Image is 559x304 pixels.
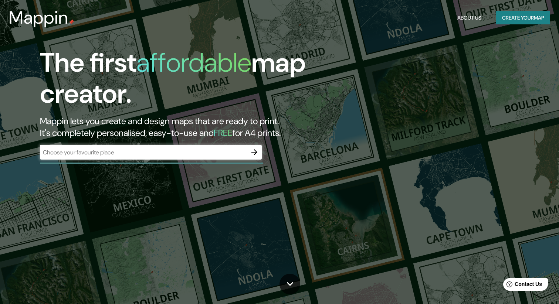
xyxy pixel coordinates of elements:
[454,11,484,25] button: About Us
[493,275,551,296] iframe: Help widget launcher
[40,47,319,115] h1: The first map creator.
[9,7,68,28] h3: Mappin
[40,148,247,157] input: Choose your favourite place
[214,127,233,139] h5: FREE
[496,11,550,25] button: Create yourmap
[40,115,319,139] h2: Mappin lets you create and design maps that are ready to print. It's completely personalised, eas...
[68,19,74,25] img: mappin-pin
[136,45,251,80] h1: affordable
